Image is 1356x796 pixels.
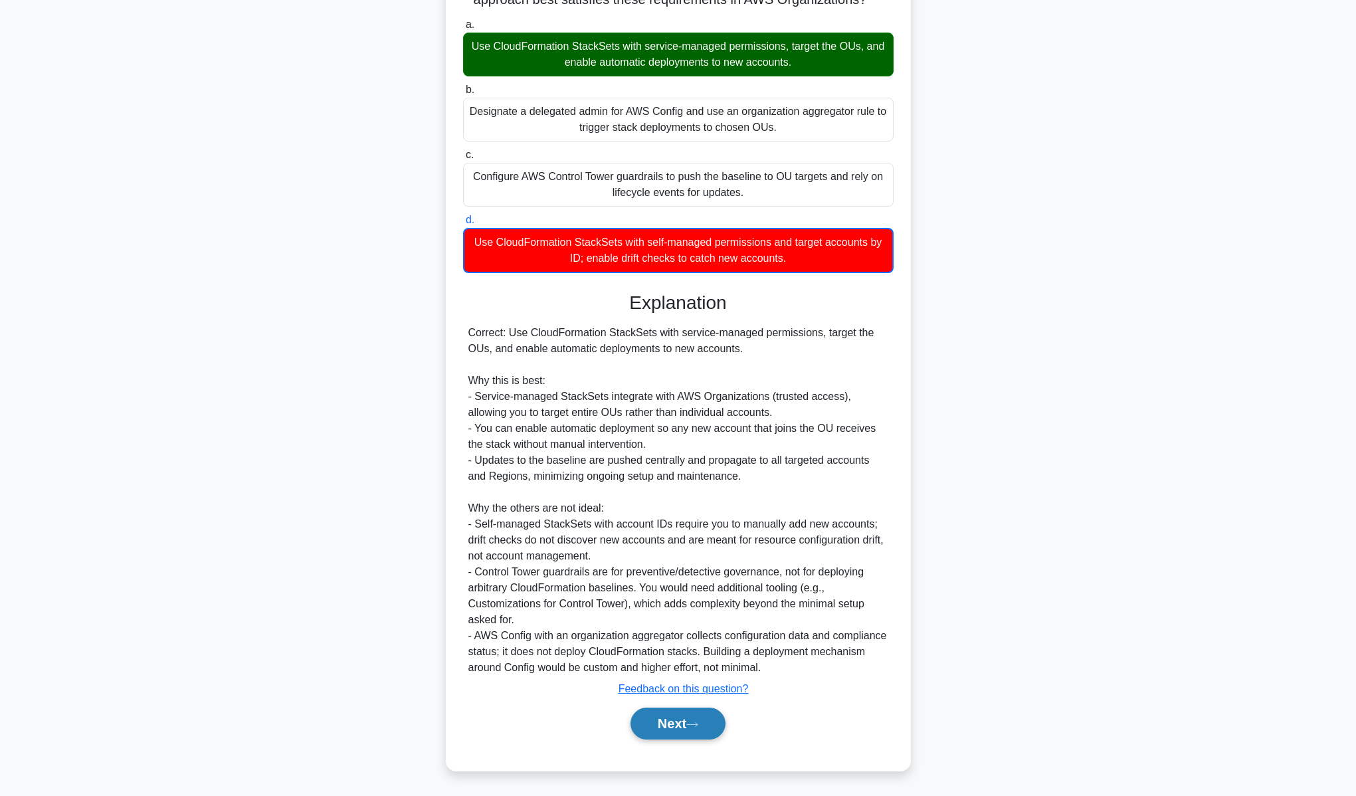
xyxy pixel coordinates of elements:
span: c. [466,149,474,160]
div: Use CloudFormation StackSets with service-managed permissions, target the OUs, and enable automat... [463,33,894,76]
div: Correct: Use CloudFormation StackSets with service-managed permissions, target the OUs, and enabl... [468,325,888,676]
div: Use CloudFormation StackSets with self-managed permissions and target accounts by ID; enable drif... [463,228,894,273]
h3: Explanation [471,292,886,314]
button: Next [630,708,726,740]
span: b. [466,84,474,95]
a: Feedback on this question? [619,683,749,694]
div: Designate a delegated admin for AWS Config and use an organization aggregator rule to trigger sta... [463,98,894,142]
span: a. [466,19,474,30]
div: Configure AWS Control Tower guardrails to push the baseline to OU targets and rely on lifecycle e... [463,163,894,207]
span: d. [466,214,474,225]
